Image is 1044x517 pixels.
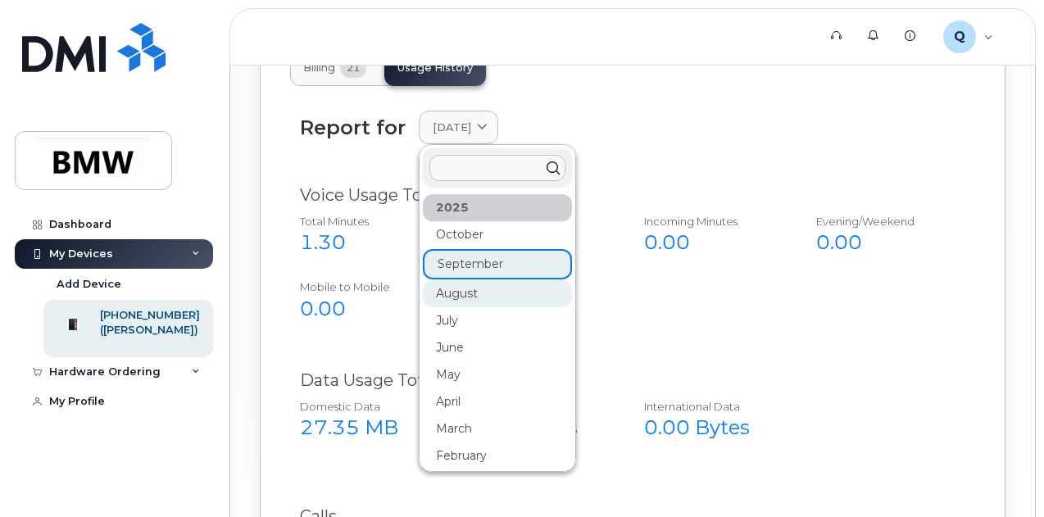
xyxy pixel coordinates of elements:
[644,214,780,229] div: Incoming Minutes
[423,194,572,221] div: 2025
[340,58,366,78] span: 21
[973,446,1032,505] iframe: Messenger Launcher
[300,414,436,442] div: 27.35 MB
[423,334,572,361] div: June
[423,442,572,469] div: February
[816,214,952,229] div: Evening/Weekend
[300,369,965,392] div: Data Usage Total $0.00
[419,111,498,144] a: [DATE]
[300,399,436,415] div: Domestic Data
[433,120,471,135] span: [DATE]
[423,415,572,442] div: March
[300,279,436,295] div: Mobile to Mobile
[816,229,952,256] div: 0.00
[300,116,406,138] div: Report for
[303,61,335,75] span: Billing
[932,20,1005,53] div: QTC6542
[300,295,436,323] div: 0.00
[300,229,436,256] div: 1.30
[423,307,572,334] div: July
[300,214,436,229] div: Total Minutes
[423,280,572,307] div: August
[423,469,572,497] div: January
[423,388,572,415] div: April
[300,184,965,207] div: Voice Usage Total $0.00
[644,399,780,415] div: International Data
[423,361,572,388] div: May
[644,414,780,442] div: 0.00 Bytes
[954,27,965,47] span: Q
[423,221,572,248] div: October
[644,229,780,256] div: 0.00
